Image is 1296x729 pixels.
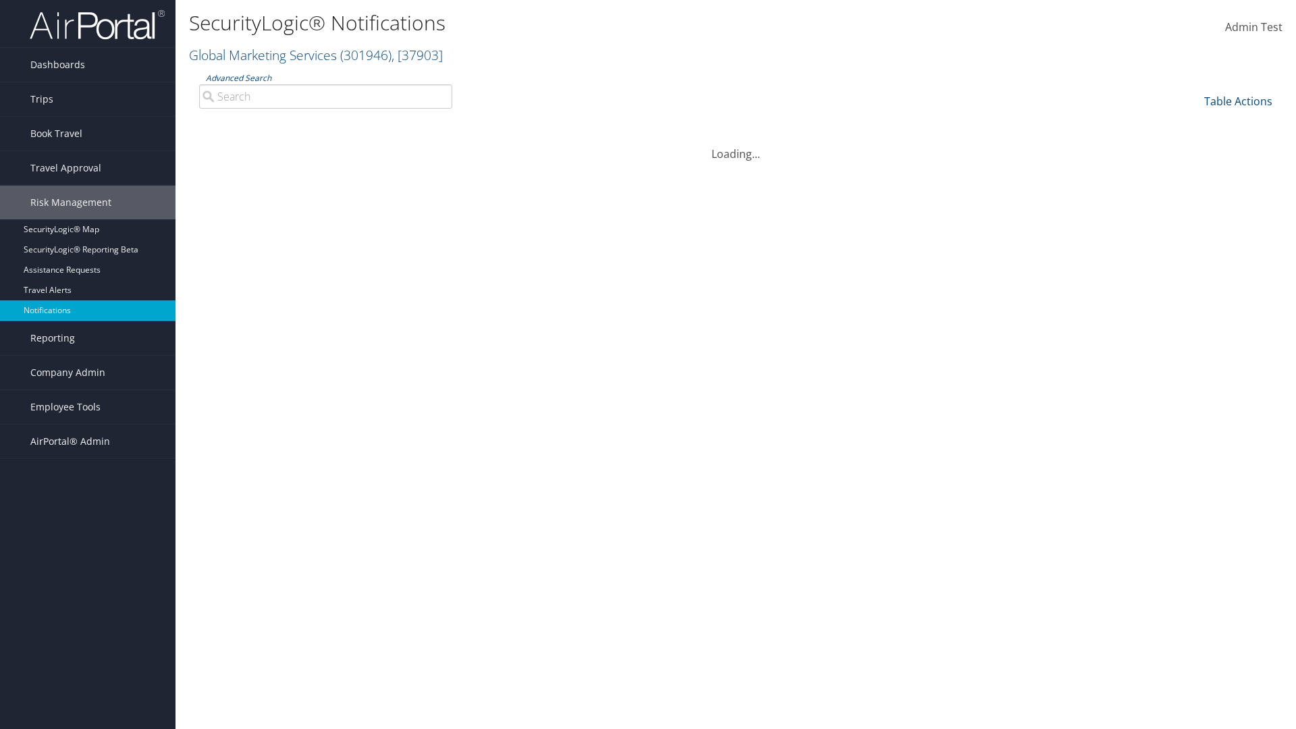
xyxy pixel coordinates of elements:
img: airportal-logo.png [30,9,165,40]
a: Admin Test [1225,7,1282,49]
span: Dashboards [30,48,85,82]
span: Company Admin [30,356,105,389]
span: Reporting [30,321,75,355]
span: Admin Test [1225,20,1282,34]
span: ( 301946 ) [340,46,391,64]
a: Advanced Search [206,72,271,84]
a: Global Marketing Services [189,46,443,64]
span: Employee Tools [30,390,101,424]
div: Loading... [189,130,1282,162]
span: Trips [30,82,53,116]
span: Book Travel [30,117,82,151]
span: AirPortal® Admin [30,425,110,458]
a: Table Actions [1204,94,1272,109]
h1: SecurityLogic® Notifications [189,9,918,37]
span: Travel Approval [30,151,101,185]
input: Advanced Search [199,84,452,109]
span: Risk Management [30,186,111,219]
span: , [ 37903 ] [391,46,443,64]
